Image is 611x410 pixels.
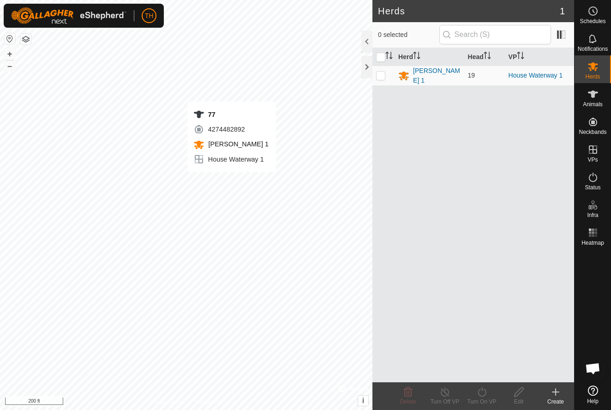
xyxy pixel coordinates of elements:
th: Herd [395,48,464,66]
button: i [358,396,368,406]
a: Contact Us [195,398,222,406]
span: Delete [400,398,416,405]
span: i [362,397,364,404]
input: Search (S) [439,25,551,44]
span: Neckbands [579,129,606,135]
span: Animals [583,102,603,107]
span: Infra [587,212,598,218]
span: Help [587,398,599,404]
div: Turn Off VP [426,398,463,406]
button: + [4,48,15,60]
div: Open chat [579,355,607,382]
span: Heatmap [581,240,604,246]
a: Privacy Policy [150,398,185,406]
span: 19 [468,72,475,79]
span: Status [585,185,600,190]
span: VPs [587,157,598,163]
span: Herds [585,74,600,79]
button: – [4,60,15,72]
button: Map Layers [20,34,31,45]
a: Help [575,382,611,408]
div: 4274482892 [193,124,269,135]
span: TH [145,11,154,21]
div: Turn On VP [463,398,500,406]
img: Gallagher Logo [11,7,126,24]
span: [PERSON_NAME] 1 [206,140,269,148]
span: 0 selected [378,30,439,40]
p-sorticon: Activate to sort [385,53,393,60]
div: Create [537,398,574,406]
h2: Herds [378,6,560,17]
th: VP [505,48,574,66]
span: 1 [560,4,565,18]
p-sorticon: Activate to sort [517,53,524,60]
a: House Waterway 1 [509,72,563,79]
div: House Waterway 1 [193,154,269,165]
span: Schedules [580,18,605,24]
div: [PERSON_NAME] 1 [413,66,460,85]
div: Edit [500,398,537,406]
p-sorticon: Activate to sort [413,53,420,60]
th: Head [464,48,505,66]
p-sorticon: Activate to sort [484,53,491,60]
button: Reset Map [4,33,15,44]
div: 77 [193,109,269,120]
span: Notifications [578,46,608,52]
